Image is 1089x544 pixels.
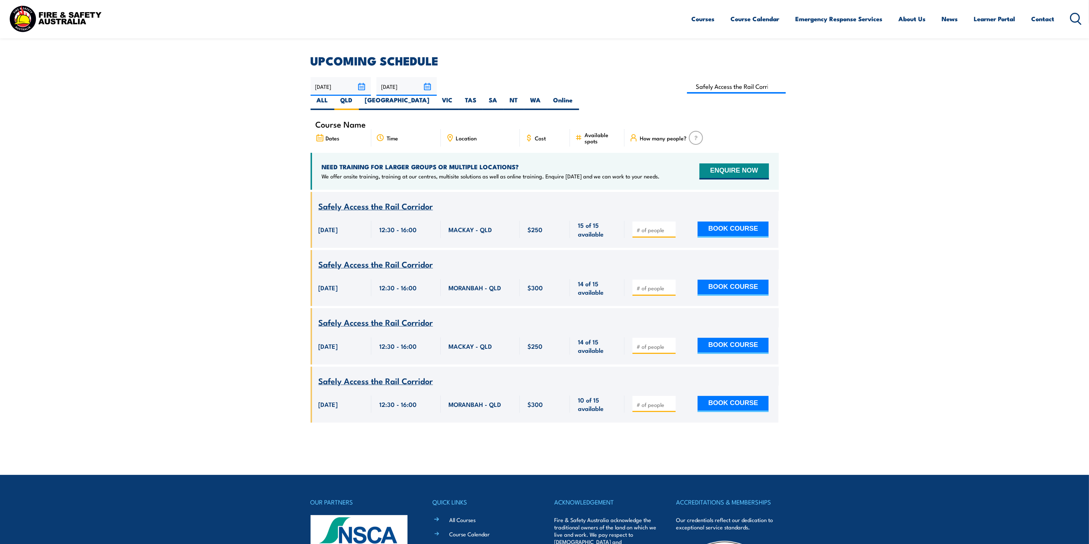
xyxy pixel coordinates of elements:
[456,135,477,141] span: Location
[483,96,504,110] label: SA
[459,96,483,110] label: TAS
[636,343,673,350] input: # of people
[636,401,673,408] input: # of people
[376,77,437,96] input: To date
[334,96,359,110] label: QLD
[731,9,780,29] a: Course Calendar
[449,342,492,350] span: MACKAY - QLD
[698,280,769,296] button: BOOK COURSE
[676,497,778,507] h4: ACCREDITATIONS & MEMBERSHIPS
[698,338,769,354] button: BOOK COURSE
[319,225,338,234] span: [DATE]
[699,163,769,180] button: ENQUIRE NOW
[311,77,371,96] input: From date
[319,260,433,269] a: Safely Access the Rail Corridor
[535,135,546,141] span: Cost
[899,9,926,29] a: About Us
[319,400,338,408] span: [DATE]
[578,396,616,413] span: 10 of 15 available
[359,96,436,110] label: [GEOGRAPHIC_DATA]
[319,374,433,387] span: Safely Access the Rail Corridor
[316,121,366,127] span: Course Name
[578,221,616,238] span: 15 of 15 available
[796,9,883,29] a: Emergency Response Services
[528,400,543,408] span: $300
[387,135,398,141] span: Time
[379,342,417,350] span: 12:30 - 16:00
[432,497,535,507] h4: QUICK LINKS
[436,96,459,110] label: VIC
[311,497,413,507] h4: OUR PARTNERS
[319,377,433,386] a: Safely Access the Rail Corridor
[528,342,543,350] span: $250
[319,316,433,328] span: Safely Access the Rail Corridor
[326,135,340,141] span: Dates
[1032,9,1055,29] a: Contact
[319,258,433,270] span: Safely Access the Rail Corridor
[319,342,338,350] span: [DATE]
[578,337,616,355] span: 14 of 15 available
[311,55,779,65] h2: UPCOMING SCHEDULE
[528,283,543,292] span: $300
[449,530,490,538] a: Course Calendar
[640,135,687,141] span: How many people?
[698,222,769,238] button: BOOK COURSE
[692,9,715,29] a: Courses
[528,225,543,234] span: $250
[322,173,660,180] p: We offer onsite training, training at our centres, multisite solutions as well as online training...
[578,279,616,296] span: 14 of 15 available
[449,516,476,524] a: All Courses
[319,200,433,212] span: Safely Access the Rail Corridor
[504,96,524,110] label: NT
[676,516,778,531] p: Our credentials reflect our dedication to exceptional service standards.
[524,96,547,110] label: WA
[449,283,502,292] span: MORANBAH - QLD
[319,283,338,292] span: [DATE]
[687,79,786,94] input: Search Course
[636,226,673,234] input: # of people
[311,96,334,110] label: ALL
[547,96,579,110] label: Online
[379,400,417,408] span: 12:30 - 16:00
[585,132,619,144] span: Available spots
[554,497,657,507] h4: ACKNOWLEDGEMENT
[698,396,769,412] button: BOOK COURSE
[319,202,433,211] a: Safely Access the Rail Corridor
[322,163,660,171] h4: NEED TRAINING FOR LARGER GROUPS OR MULTIPLE LOCATIONS?
[974,9,1015,29] a: Learner Portal
[379,225,417,234] span: 12:30 - 16:00
[449,225,492,234] span: MACKAY - QLD
[636,284,673,292] input: # of people
[379,283,417,292] span: 12:30 - 16:00
[319,318,433,327] a: Safely Access the Rail Corridor
[942,9,958,29] a: News
[449,400,502,408] span: MORANBAH - QLD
